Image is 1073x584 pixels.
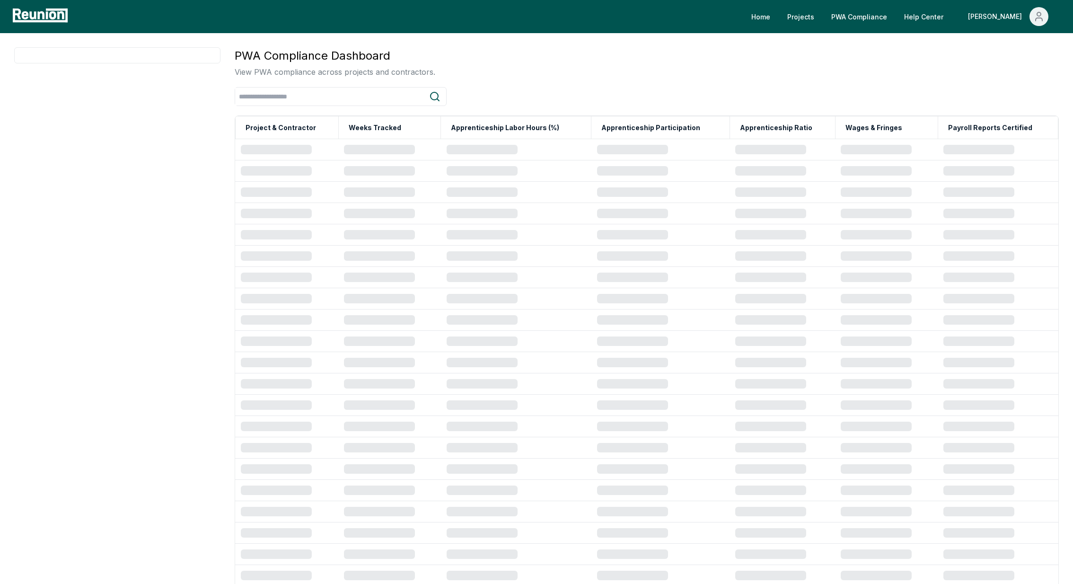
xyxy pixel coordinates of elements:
[780,7,822,26] a: Projects
[347,118,403,137] button: Weeks Tracked
[449,118,561,137] button: Apprenticeship Labor Hours (%)
[744,7,1064,26] nav: Main
[844,118,904,137] button: Wages & Fringes
[738,118,814,137] button: Apprenticeship Ratio
[744,7,778,26] a: Home
[960,7,1056,26] button: [PERSON_NAME]
[244,118,318,137] button: Project & Contractor
[824,7,895,26] a: PWA Compliance
[599,118,702,137] button: Apprenticeship Participation
[897,7,951,26] a: Help Center
[235,47,435,64] h3: PWA Compliance Dashboard
[968,7,1026,26] div: [PERSON_NAME]
[946,118,1034,137] button: Payroll Reports Certified
[235,66,435,78] p: View PWA compliance across projects and contractors.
